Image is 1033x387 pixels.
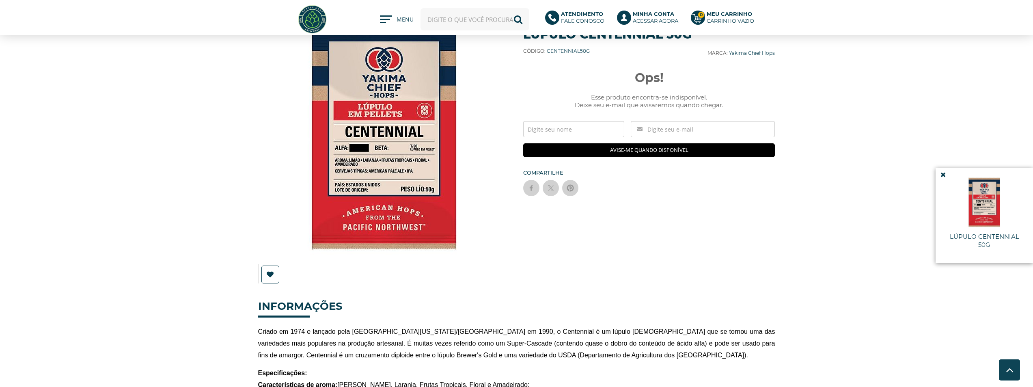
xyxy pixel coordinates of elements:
img: pinterest sharing button [566,184,574,192]
img: twitter sharing button [547,184,555,192]
b: Atendimento [561,11,603,17]
div: Carrinho Vazio [707,17,754,24]
b: Meu Carrinho [707,11,752,17]
span: Especificações: [258,370,307,376]
span: Ops! [523,70,775,85]
a: Minha ContaAcessar agora [617,11,683,28]
p: Acessar agora [633,11,678,24]
a: Lista de Desejos [259,266,284,283]
img: facebook sharing button [527,184,535,192]
input: Digite o que você procura [421,8,529,30]
p: Fale conosco [561,11,604,24]
button: MENU [380,15,412,24]
strong: 0 [698,11,705,18]
a: AtendimentoFale conosco [545,11,609,28]
input: Avise-me quando disponível [523,143,775,157]
input: Digite seu nome [523,121,624,137]
b: Código: [523,48,546,54]
span: Lúpulo Centennial 50g [944,233,1025,249]
b: Minha Conta [633,11,674,17]
span: CENTENNIAL50G [547,48,590,54]
img: 8ec4481da1.jpg [958,176,1011,229]
b: Marca: [707,50,728,56]
a: Yakima Chief Hops [729,50,775,56]
span: Criado em 1974 e lançado pela [GEOGRAPHIC_DATA][US_STATE]/[GEOGRAPHIC_DATA] em 1990, o Centennial... [258,328,775,359]
span: Esse produto encontra-se indisponível. Deixe seu e-mail que avisaremos quando chegar. [523,93,775,109]
button: Buscar [507,8,529,30]
img: Hopfen Haus BrewShop [297,4,328,35]
span: MENU [397,15,412,28]
img: Lúpulo Centennial 50g [262,14,506,258]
